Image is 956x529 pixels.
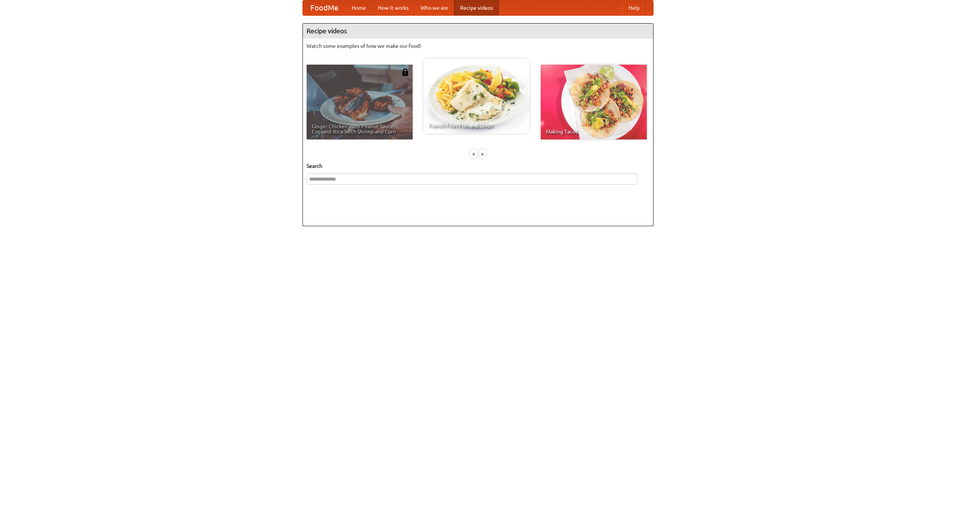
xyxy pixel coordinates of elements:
a: Recipe videos [454,0,499,15]
a: Who we are [415,0,454,15]
a: Making Tacos [541,65,647,139]
h5: Search [307,162,649,170]
span: Making Tacos [546,129,642,134]
div: « [470,149,477,159]
span: French Fries Fish and Chips [429,123,524,128]
div: » [479,149,486,159]
img: 483408.png [401,68,409,76]
h4: Recipe videos [303,24,653,39]
a: French Fries Fish and Chips [423,59,530,133]
a: FoodMe [303,0,346,15]
a: Help [623,0,646,15]
p: Watch some examples of how we make our food! [307,42,649,50]
a: How it works [372,0,415,15]
a: Home [346,0,372,15]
